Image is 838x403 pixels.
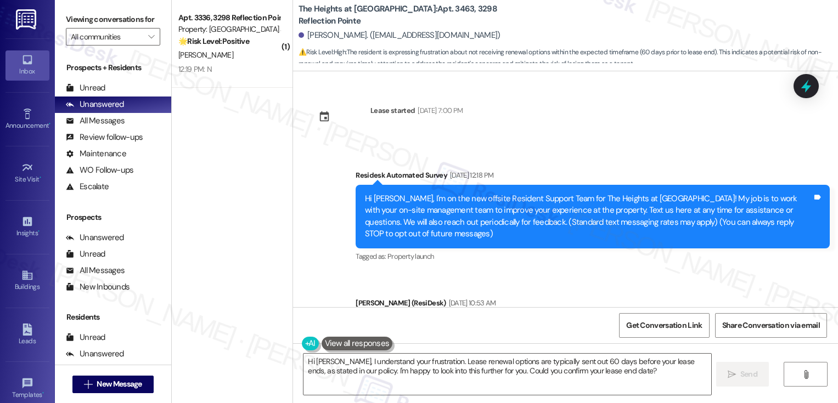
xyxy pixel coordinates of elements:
div: Prospects [55,212,171,223]
label: Viewing conversations for [66,11,160,28]
div: Review follow-ups [66,132,143,143]
span: : The resident is expressing frustration about not receiving renewal options within the expected ... [299,47,838,70]
div: Tagged as: [356,248,830,264]
div: [PERSON_NAME] (ResiDesk) [356,297,830,313]
strong: 🌟 Risk Level: Positive [178,36,249,46]
div: Residents [55,311,171,323]
span: Send [740,368,757,380]
i:  [728,370,736,379]
button: Get Conversation Link [619,313,709,338]
a: Insights • [5,212,49,242]
div: Hi [PERSON_NAME], I'm on the new offsite Resident Support Team for The Heights at [GEOGRAPHIC_DAT... [365,193,812,240]
div: Unread [66,332,105,343]
div: Unanswered [66,348,124,360]
div: New Inbounds [66,281,130,293]
span: [PERSON_NAME] [178,50,233,60]
div: All Messages [66,115,125,127]
div: 12:19 PM: N [178,64,212,74]
span: • [49,120,50,128]
div: Apt. 3336, 3298 Reflection Pointe [178,12,280,24]
div: Residesk Automated Survey [356,169,830,185]
span: New Message [97,378,142,390]
input: All communities [71,28,143,46]
div: [DATE] 12:18 PM [447,169,493,181]
div: Unread [66,82,105,94]
textarea: Hi [PERSON_NAME], I understand your frustration. Lease renewal options are typically sent out 60 ... [303,354,711,395]
strong: ⚠️ Risk Level: High [299,48,346,56]
span: Get Conversation Link [626,320,702,331]
div: Escalate [66,181,109,192]
a: Leads [5,320,49,350]
a: Inbox [5,50,49,80]
span: Share Conversation via email [722,320,820,331]
div: Unanswered [66,232,124,243]
span: • [40,174,41,181]
span: • [38,228,40,235]
i:  [84,380,92,389]
i:  [148,32,154,41]
b: The Heights at [GEOGRAPHIC_DATA]: Apt. 3463, 3298 Reflection Pointe [299,3,518,27]
span: Property launch [387,252,434,261]
button: New Message [72,376,154,393]
i:  [802,370,810,379]
div: All Messages [66,265,125,276]
div: Prospects + Residents [55,62,171,73]
a: Buildings [5,266,49,296]
div: Maintenance [66,148,126,160]
div: Unanswered [66,99,124,110]
a: Site Visit • [5,158,49,188]
span: • [42,389,44,397]
div: [PERSON_NAME]. ([EMAIL_ADDRESS][DOMAIN_NAME]) [299,30,500,41]
div: [DATE] 7:00 PM [415,105,463,116]
div: [DATE] 10:53 AM [446,297,496,309]
img: ResiDesk Logo [16,9,38,30]
div: Unread [66,248,105,260]
button: Share Conversation via email [715,313,827,338]
div: Property: [GEOGRAPHIC_DATA] at [GEOGRAPHIC_DATA] [178,24,280,35]
div: WO Follow-ups [66,164,133,176]
div: Lease started [370,105,415,116]
button: Send [716,362,769,387]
